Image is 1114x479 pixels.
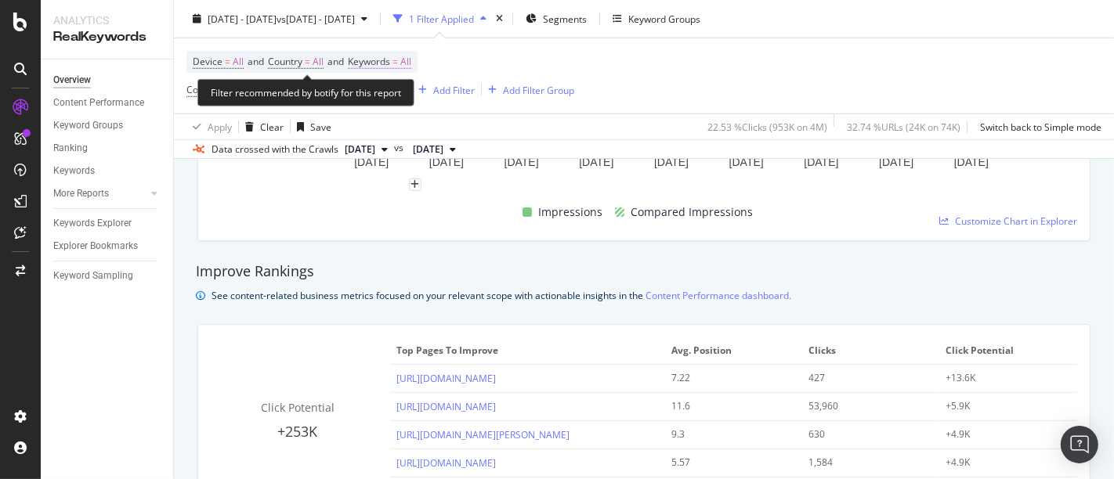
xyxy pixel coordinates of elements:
[268,55,302,68] span: Country
[493,11,506,27] div: times
[53,95,144,111] div: Content Performance
[847,120,960,133] div: 32.74 % URLs ( 24K on 74K )
[671,456,783,470] div: 5.57
[327,55,344,68] span: and
[543,12,587,25] span: Segments
[53,72,91,88] div: Overview
[186,83,221,96] span: Country
[310,120,331,133] div: Save
[503,83,574,96] div: Add Filter Group
[946,456,1058,470] div: +4.9K
[729,156,764,168] text: [DATE]
[291,114,331,139] button: Save
[939,214,1077,228] a: Customize Chart in Explorer
[628,12,700,25] div: Keyword Groups
[946,427,1058,441] div: +4.9K
[196,261,1092,282] div: Improve Rankings
[53,238,138,254] div: Explorer Bookmarks
[186,114,232,139] button: Apply
[53,140,162,157] a: Ranking
[260,120,284,133] div: Clear
[208,12,277,25] span: [DATE] - [DATE]
[946,344,1067,358] span: Click Potential
[196,287,1092,304] div: info banner
[53,185,109,202] div: More Reports
[946,371,1058,385] div: +13.6K
[808,344,929,358] span: Clicks
[671,371,783,385] div: 7.22
[1061,426,1098,463] div: Open Intercom Messenger
[808,456,920,470] div: 1,584
[338,140,394,159] button: [DATE]
[354,156,389,168] text: [DATE]
[387,6,493,31] button: 1 Filter Applied
[538,203,602,221] span: Impressions
[53,163,95,179] div: Keywords
[277,422,317,441] span: +253K
[808,399,920,413] div: 53,960
[53,28,161,46] div: RealKeywords
[579,156,613,168] text: [DATE]
[804,156,838,168] text: [DATE]
[980,120,1101,133] div: Switch back to Simple mode
[409,12,474,25] div: 1 Filter Applied
[409,178,421,191] div: plus
[482,81,574,99] button: Add Filter Group
[429,156,464,168] text: [DATE]
[53,72,162,88] a: Overview
[208,120,232,133] div: Apply
[946,399,1058,413] div: +5.9K
[186,6,374,31] button: [DATE] - [DATE]vs[DATE] - [DATE]
[305,55,310,68] span: =
[53,117,162,134] a: Keyword Groups
[212,142,338,157] div: Data crossed with the Crawls
[197,79,414,106] div: Filter recommended by botify for this report
[53,117,123,134] div: Keyword Groups
[808,371,920,385] div: 427
[808,427,920,441] div: 630
[407,140,462,159] button: [DATE]
[53,13,161,28] div: Analytics
[519,6,593,31] button: Segments
[53,215,162,232] a: Keywords Explorer
[53,268,133,284] div: Keyword Sampling
[954,156,989,168] text: [DATE]
[345,142,375,157] span: 2025 Aug. 27th
[53,163,162,179] a: Keywords
[248,55,264,68] span: and
[671,427,783,441] div: 9.3
[671,344,792,358] span: Avg. Position
[412,81,475,99] button: Add Filter
[53,185,146,202] a: More Reports
[396,400,496,413] a: [URL][DOMAIN_NAME]
[239,114,284,139] button: Clear
[433,83,475,96] div: Add Filter
[654,156,689,168] text: [DATE]
[392,55,398,68] span: =
[53,95,162,111] a: Content Performance
[53,215,132,232] div: Keywords Explorer
[53,268,162,284] a: Keyword Sampling
[53,140,88,157] div: Ranking
[261,400,335,415] span: Click Potential
[413,142,443,157] span: 2025 Feb. 28th
[233,51,244,73] span: All
[53,238,162,254] a: Explorer Bookmarks
[707,120,827,133] div: 22.53 % Clicks ( 953K on 4M )
[631,203,753,221] span: Compared Impressions
[671,399,783,413] div: 11.6
[212,287,791,304] div: See content-related business metrics focused on your relevant scope with actionable insights in the
[974,114,1101,139] button: Switch back to Simple mode
[348,55,390,68] span: Keywords
[400,51,411,73] span: All
[396,372,496,385] a: [URL][DOMAIN_NAME]
[505,156,539,168] text: [DATE]
[606,6,707,31] button: Keyword Groups
[646,287,791,304] a: Content Performance dashboard.
[955,214,1077,228] span: Customize Chart in Explorer
[396,456,496,470] a: [URL][DOMAIN_NAME]
[879,156,913,168] text: [DATE]
[396,344,655,358] span: Top pages to improve
[193,55,222,68] span: Device
[394,141,407,155] span: vs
